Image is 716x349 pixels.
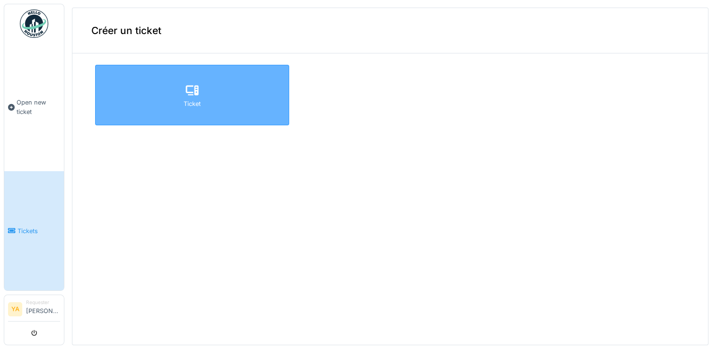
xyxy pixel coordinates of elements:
img: Badge_color-CXgf-gQk.svg [20,9,48,38]
div: Créer un ticket [72,8,708,53]
span: Tickets [18,227,60,236]
a: Tickets [4,171,64,290]
li: [PERSON_NAME] [26,299,60,319]
div: Requester [26,299,60,306]
span: Open new ticket [17,98,60,116]
a: YA Requester[PERSON_NAME] [8,299,60,322]
li: YA [8,302,22,316]
a: Open new ticket [4,43,64,171]
div: Ticket [184,99,201,108]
